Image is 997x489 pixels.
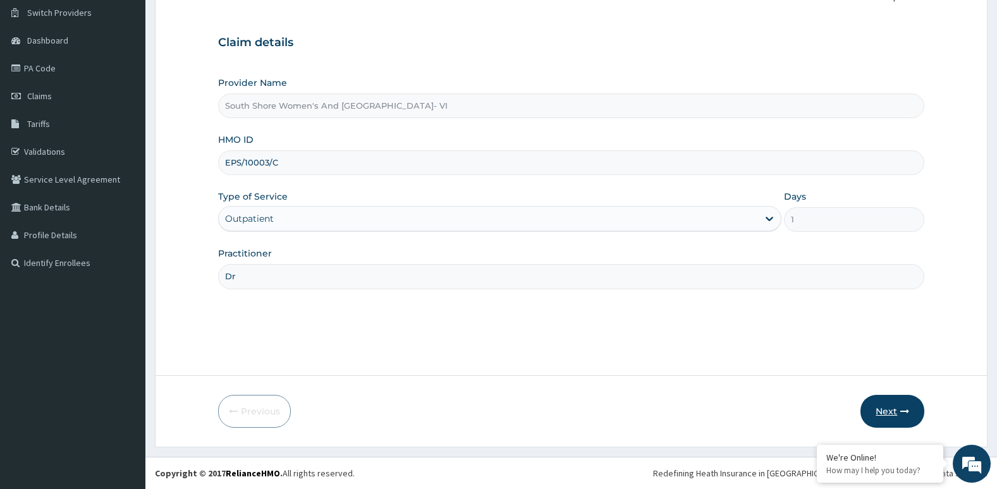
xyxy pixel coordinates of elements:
[207,6,238,37] div: Minimize live chat window
[218,264,925,289] input: Enter Name
[784,190,806,203] label: Days
[218,133,254,146] label: HMO ID
[23,63,51,95] img: d_794563401_company_1708531726252_794563401
[653,467,988,480] div: Redefining Heath Insurance in [GEOGRAPHIC_DATA] using Telemedicine and Data Science!
[218,36,925,50] h3: Claim details
[66,71,212,87] div: Chat with us now
[27,7,92,18] span: Switch Providers
[145,457,997,489] footer: All rights reserved.
[225,212,274,225] div: Outpatient
[27,35,68,46] span: Dashboard
[226,468,280,479] a: RelianceHMO
[218,150,925,175] input: Enter HMO ID
[27,118,50,130] span: Tariffs
[860,395,924,428] button: Next
[218,395,291,428] button: Previous
[27,90,52,102] span: Claims
[218,247,272,260] label: Practitioner
[826,465,934,476] p: How may I help you today?
[73,159,174,287] span: We're online!
[6,345,241,389] textarea: Type your message and hit 'Enter'
[826,452,934,463] div: We're Online!
[218,76,287,89] label: Provider Name
[218,190,288,203] label: Type of Service
[155,468,283,479] strong: Copyright © 2017 .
